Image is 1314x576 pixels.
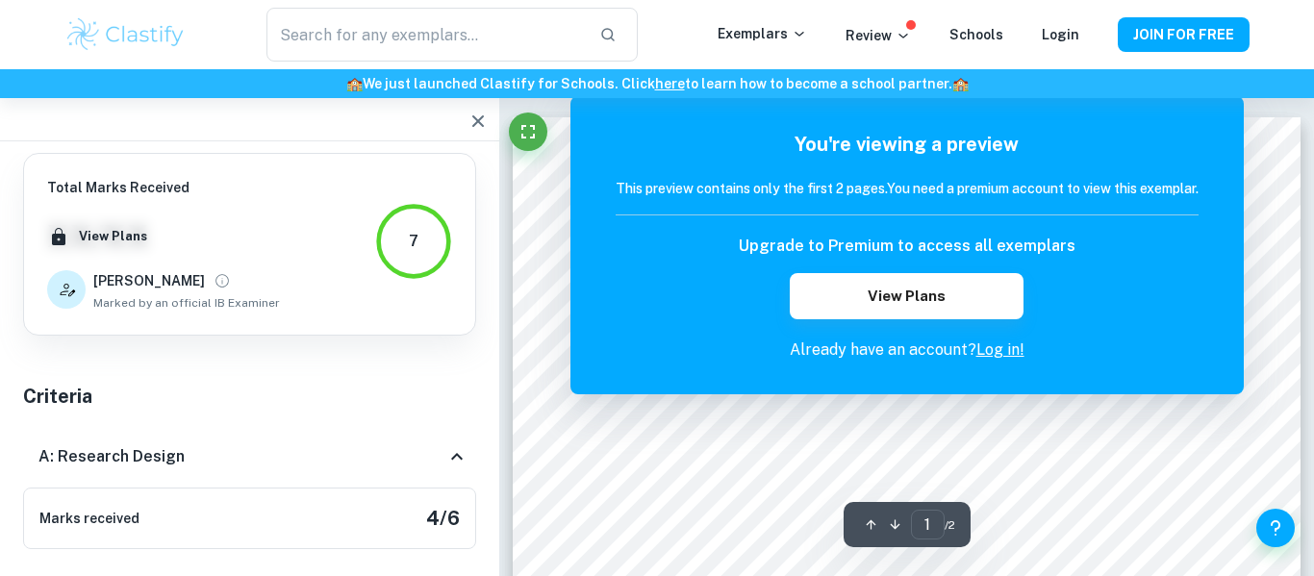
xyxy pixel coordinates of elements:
span: Marked by an official IB Examiner [93,294,280,312]
span: / 2 [945,516,955,534]
a: Log in! [976,340,1024,359]
div: A: Research Design [23,426,476,488]
button: View Plans [790,273,1023,319]
h5: You're viewing a preview [616,130,1199,159]
button: Fullscreen [509,113,547,151]
h5: 4 / 6 [426,504,460,533]
h6: A: Research Design [38,445,185,468]
h6: Upgrade to Premium to access all exemplars [739,235,1075,258]
span: 🏫 [346,76,363,91]
button: View Plans [74,222,152,251]
h6: This preview contains only the first 2 pages. You need a premium account to view this exemplar. [616,178,1199,199]
h6: Marks received [39,508,139,529]
a: Schools [949,27,1003,42]
p: Exemplars [718,23,807,44]
button: View full profile [209,267,236,294]
p: Review [846,25,911,46]
span: 🏫 [952,76,969,91]
button: Help and Feedback [1256,509,1295,547]
a: here [655,76,685,91]
p: Already have an account? [616,338,1199,362]
h6: Total Marks Received [47,177,280,198]
img: Clastify logo [64,15,187,54]
input: Search for any exemplars... [266,8,584,62]
div: 7 [409,230,418,253]
button: JOIN FOR FREE [1118,17,1250,52]
h6: [PERSON_NAME] [93,270,205,291]
h6: We just launched Clastify for Schools. Click to learn how to become a school partner. [4,73,1310,94]
a: Login [1042,27,1079,42]
h5: Criteria [23,382,476,411]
